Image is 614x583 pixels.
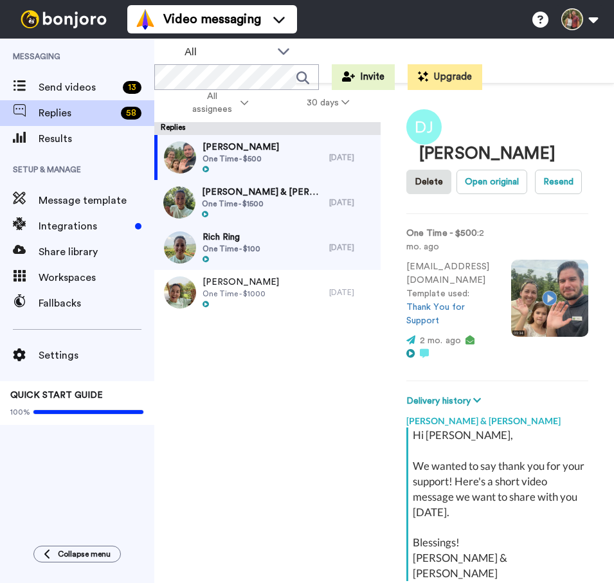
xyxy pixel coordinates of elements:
div: [PERSON_NAME] & [PERSON_NAME] [406,408,588,427]
span: One Time - $1000 [203,289,279,299]
img: bj-logo-header-white.svg [15,10,112,28]
div: Replies [154,122,381,135]
div: 13 [123,81,141,94]
button: Open original [456,170,527,194]
span: Share library [39,244,154,260]
div: [DATE] [329,152,374,163]
p: [EMAIL_ADDRESS][DOMAIN_NAME] Template used: [406,260,492,328]
span: [PERSON_NAME] [203,141,279,154]
span: Message template [39,193,154,208]
button: Upgrade [408,64,482,90]
div: [DATE] [329,197,374,208]
span: 100% [10,407,30,417]
span: [PERSON_NAME] [203,276,279,289]
span: Settings [39,348,154,363]
span: One Time - $100 [203,244,260,254]
div: [DATE] [329,242,374,253]
span: Collapse menu [58,549,111,559]
span: [PERSON_NAME] & [PERSON_NAME] [202,186,323,199]
button: Resend [535,170,582,194]
a: [PERSON_NAME]One Time - $1000[DATE] [154,270,381,315]
span: Rich Ring [203,231,260,244]
img: Image of David Johnson [406,109,442,145]
img: 803842f3-aeae-43fc-aa44-0fe5e7a55b67-thumb.jpg [163,186,195,219]
a: Rich RingOne Time - $100[DATE] [154,225,381,270]
span: 2 mo. ago [420,336,461,345]
span: Workspaces [39,270,154,285]
button: Collapse menu [33,546,121,562]
strong: One Time - $500 [406,229,477,238]
button: Delivery history [406,394,485,408]
div: Hi [PERSON_NAME], We wanted to say thank you for your support! Here's a short video message we wa... [413,427,585,582]
span: Send videos [39,80,118,95]
span: One Time - $500 [203,154,279,164]
div: 58 [121,107,141,120]
img: e8e91793-00bd-40c9-8d8f-91d7f8685c2c-thumb.jpg [164,231,196,264]
p: : 2 mo. ago [406,227,492,254]
button: Invite [332,64,395,90]
img: vm-color.svg [135,9,156,30]
img: cce169fa-b012-4bd3-9a89-26a35cbbc225-thumb.jpg [164,276,196,309]
button: 30 days [278,91,379,114]
span: All assignees [186,90,238,116]
span: Replies [39,105,116,121]
span: QUICK START GUIDE [10,391,103,400]
a: [PERSON_NAME]One Time - $500[DATE] [154,135,381,180]
div: [PERSON_NAME] [419,145,555,163]
a: [PERSON_NAME] & [PERSON_NAME]One Time - $1500[DATE] [154,180,381,225]
button: All assignees [157,85,278,121]
div: [DATE] [329,287,374,298]
a: Thank You for Support [406,303,465,325]
img: d73bc211-fe36-4a1e-acfc-40f796b0040e-thumb.jpg [164,141,196,174]
span: Integrations [39,219,130,234]
span: One Time - $1500 [202,199,323,209]
span: Results [39,131,154,147]
span: Fallbacks [39,296,154,311]
button: Delete [406,170,451,194]
span: Video messaging [163,10,261,28]
span: All [185,44,271,60]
